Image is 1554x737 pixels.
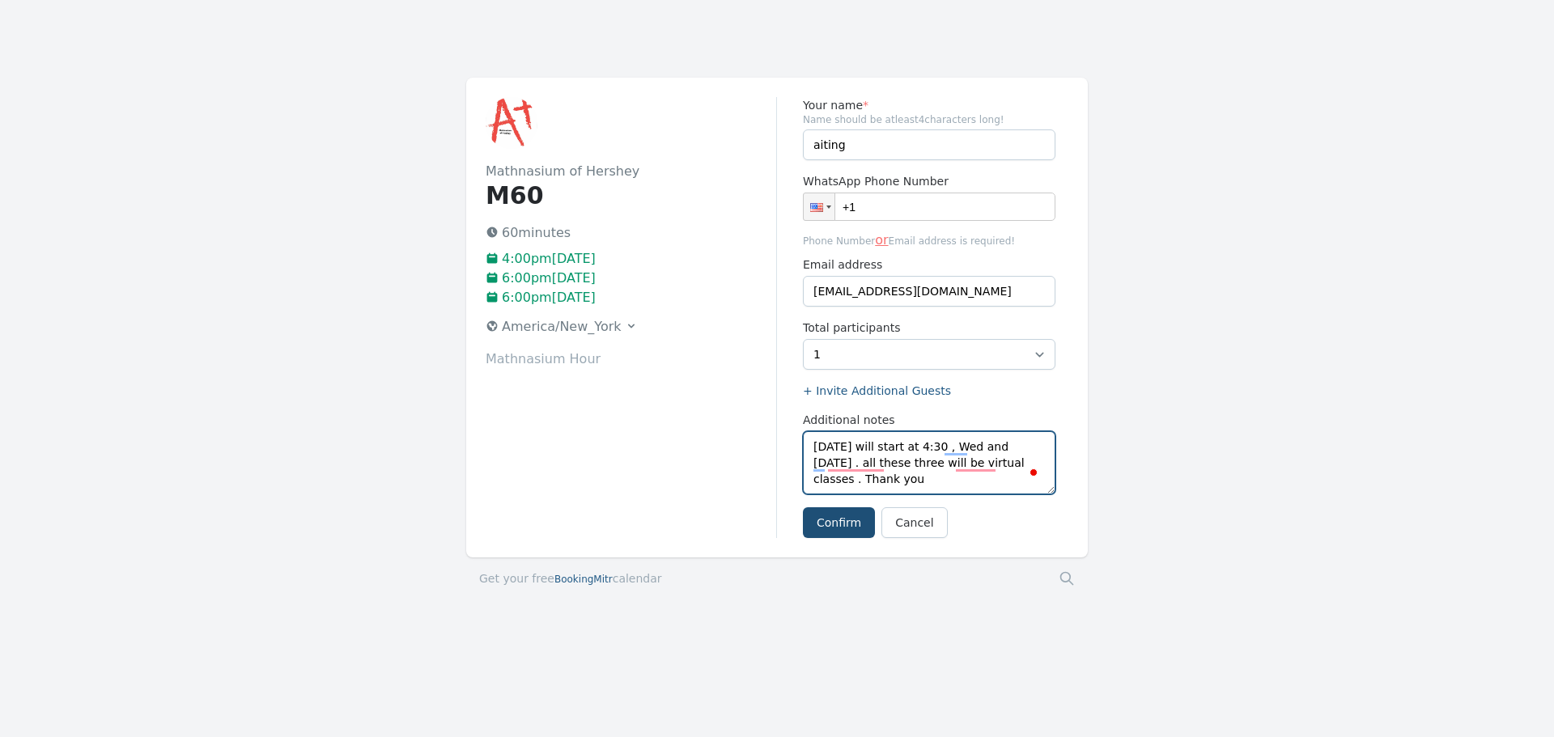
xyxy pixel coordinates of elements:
[479,570,662,587] a: Get your freeBookingMitrcalendar
[486,223,776,243] p: 60 minutes
[803,507,875,538] button: Confirm
[486,181,776,210] h1: M60
[803,320,1055,336] label: Total participants
[803,231,1055,250] span: Phone Number Email address is required!
[486,97,537,149] img: Mathnasium of Hershey
[803,431,1055,494] textarea: To enrich screen reader interactions, please activate Accessibility in Grammarly extension settings
[881,507,947,538] a: Cancel
[479,314,644,340] button: America/New_York
[554,574,613,585] span: BookingMitr
[486,249,776,269] p: 4:00pm[DATE]
[486,288,776,307] p: 6:00pm[DATE]
[803,412,1055,428] label: Additional notes
[803,129,1055,160] input: Enter name (required)
[803,276,1055,307] input: you@example.com
[803,256,1055,273] label: Email address
[804,193,834,220] div: United States: + 1
[486,162,776,181] h2: Mathnasium of Hershey
[875,232,888,248] span: or
[486,349,776,369] p: Mathnasium Hour
[803,97,1055,113] label: Your name
[803,113,1055,126] span: Name should be atleast 4 characters long!
[803,173,1055,189] label: WhatsApp Phone Number
[803,193,1055,221] input: 1 (702) 123-4567
[803,383,1055,399] label: + Invite Additional Guests
[486,269,776,288] p: 6:00pm[DATE]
